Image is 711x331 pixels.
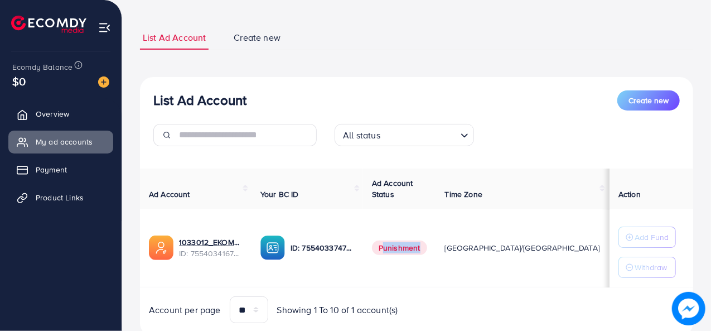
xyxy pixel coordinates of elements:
[445,189,482,200] span: Time Zone
[143,31,206,44] span: List Ad Account
[36,136,93,147] span: My ad accounts
[149,236,173,260] img: ic-ads-acc.e4c84228.svg
[628,95,669,106] span: Create new
[98,76,109,88] img: image
[149,304,221,316] span: Account per page
[11,16,86,33] img: logo
[618,189,641,200] span: Action
[98,21,111,34] img: menu
[372,241,427,255] span: Punishment
[179,237,243,248] a: 1033012_EKOMHUSTLE_1758810766072
[12,61,72,73] span: Ecomdy Balance
[618,257,676,278] button: Withdraw
[36,108,69,119] span: Overview
[617,90,680,111] button: Create new
[635,261,667,274] p: Withdraw
[341,127,383,143] span: All status
[635,231,669,244] p: Add Fund
[673,293,704,324] img: image
[8,186,113,209] a: Product Links
[260,236,285,260] img: ic-ba-acc.ded83a64.svg
[291,241,354,255] p: ID: 7554033747088588818
[384,125,456,143] input: Search for option
[153,92,246,108] h3: List Ad Account
[234,31,280,44] span: Create new
[372,178,413,200] span: Ad Account Status
[36,192,84,203] span: Product Links
[36,164,67,175] span: Payment
[277,304,398,316] span: Showing 1 To 10 of 1 account(s)
[12,73,26,89] span: $0
[8,159,113,181] a: Payment
[149,189,190,200] span: Ad Account
[260,189,299,200] span: Your BC ID
[335,124,474,146] div: Search for option
[445,242,600,253] span: [GEOGRAPHIC_DATA]/[GEOGRAPHIC_DATA]
[618,227,676,248] button: Add Fund
[179,248,243,259] span: ID: 7554034167073996807
[8,103,113,125] a: Overview
[8,131,113,153] a: My ad accounts
[179,237,243,260] div: <span class='underline'>1033012_EKOMHUSTLE_1758810766072</span></br>7554034167073996807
